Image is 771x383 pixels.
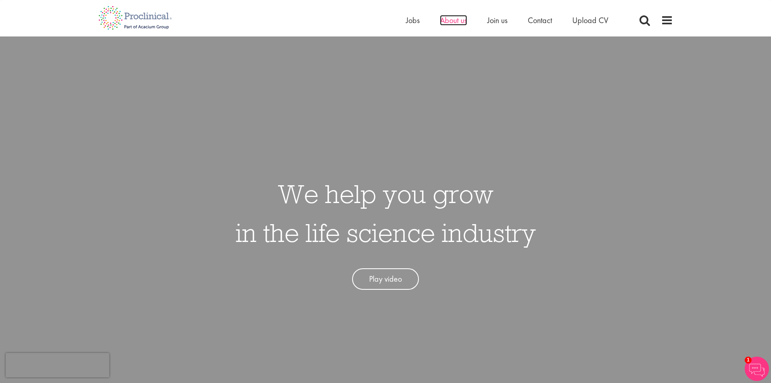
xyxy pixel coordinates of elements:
a: Upload CV [572,15,608,26]
img: Chatbot [745,357,769,381]
a: Jobs [406,15,420,26]
a: Join us [487,15,508,26]
a: About us [440,15,467,26]
span: 1 [745,357,752,364]
a: Play video [352,268,419,290]
a: Contact [528,15,552,26]
h1: We help you grow in the life science industry [236,174,536,252]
